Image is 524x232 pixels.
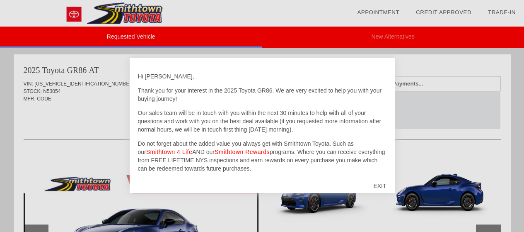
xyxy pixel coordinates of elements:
a: Credit Approved [416,9,471,15]
p: Hi [PERSON_NAME], [138,72,386,81]
a: Appointment [357,9,399,15]
div: EXIT [365,173,394,198]
p: Our sales team will be in touch with you within the next 30 minutes to help with all of your ques... [138,109,386,134]
a: Smithtown Rewards [215,149,270,155]
p: Do not forget about the added value you always get with Smithtown Toyota. Such as our AND our pro... [138,139,386,173]
a: Trade-In [488,9,516,15]
a: Smithtown 4 Life [146,149,193,155]
p: Thank you for your interest in the 2025 Toyota GR86. We are very excited to help you with your bu... [138,86,386,103]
